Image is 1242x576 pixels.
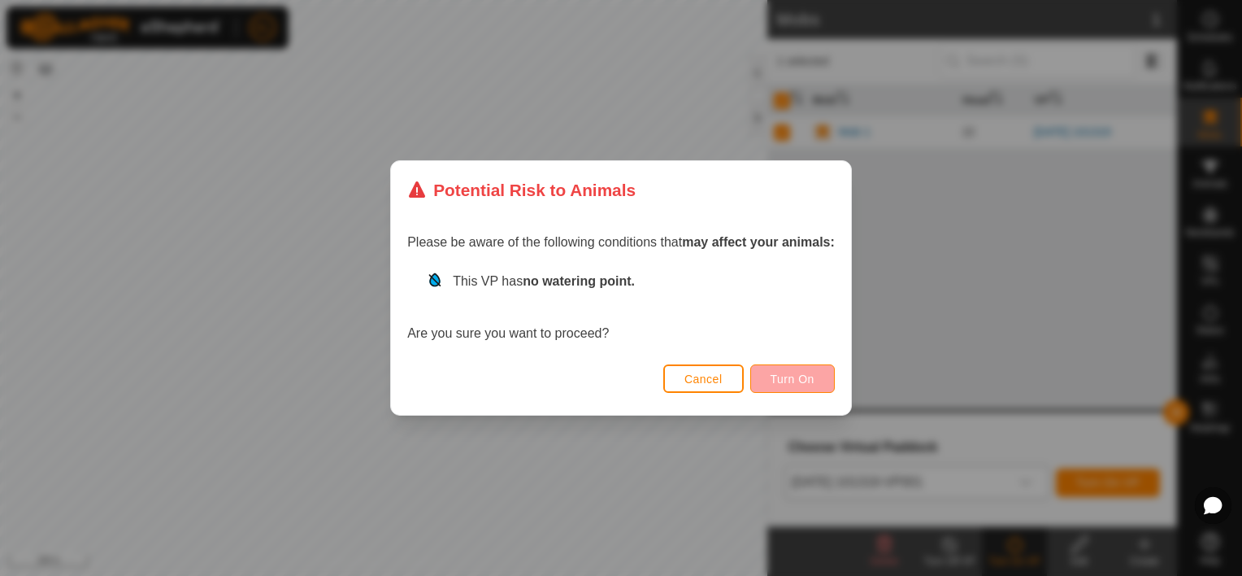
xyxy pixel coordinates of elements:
[682,235,835,249] strong: may affect your animals:
[407,177,636,203] div: Potential Risk to Animals
[750,364,835,393] button: Turn On
[663,364,744,393] button: Cancel
[523,274,635,288] strong: no watering point.
[771,373,814,386] span: Turn On
[407,272,835,343] div: Are you sure you want to proceed?
[407,235,835,249] span: Please be aware of the following conditions that
[453,274,635,288] span: This VP has
[684,373,723,386] span: Cancel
